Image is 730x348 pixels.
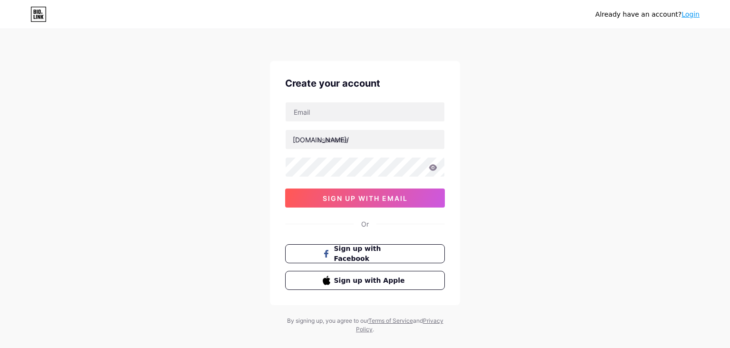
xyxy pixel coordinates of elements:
button: Sign up with Facebook [285,244,445,263]
span: sign up with email [323,194,408,202]
span: Sign up with Apple [334,276,408,286]
input: Email [286,102,444,121]
button: Sign up with Apple [285,271,445,290]
button: sign up with email [285,189,445,208]
div: Create your account [285,76,445,90]
div: By signing up, you agree to our and . [284,317,446,334]
div: [DOMAIN_NAME]/ [293,135,349,145]
input: username [286,130,444,149]
div: Already have an account? [596,10,700,20]
a: Login [682,10,700,18]
span: Sign up with Facebook [334,244,408,264]
a: Terms of Service [368,317,413,324]
div: Or [361,219,369,229]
